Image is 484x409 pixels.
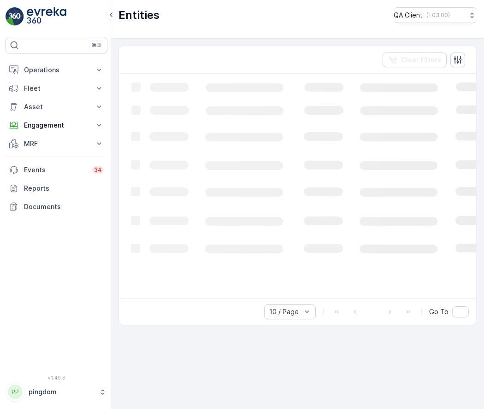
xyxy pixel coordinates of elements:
button: Operations [6,61,107,79]
button: Asset [6,98,107,116]
p: QA Client [394,11,423,20]
div: PP [8,385,23,399]
p: Clear Filters [401,55,441,64]
span: v 1.49.3 [6,375,107,380]
a: Events34 [6,161,107,179]
p: pingdom [29,387,94,397]
span: Go To [429,307,449,316]
p: Reports [24,184,104,193]
p: Fleet [24,84,89,93]
button: MRF [6,134,107,153]
button: PPpingdom [6,382,107,402]
p: Engagement [24,121,89,130]
button: Engagement [6,116,107,134]
img: logo_light-DOdMpM7g.png [27,7,66,26]
p: 34 [94,166,102,174]
p: Entities [118,8,159,23]
p: ⌘B [92,41,101,49]
a: Documents [6,198,107,216]
p: ( +03:00 ) [426,12,450,19]
button: QA Client(+03:00) [394,7,477,23]
p: Documents [24,202,104,211]
a: Reports [6,179,107,198]
button: Clear Filters [383,53,447,67]
img: logo [6,7,24,26]
p: Events [24,165,87,175]
p: MRF [24,139,89,148]
p: Operations [24,65,89,75]
button: Fleet [6,79,107,98]
p: Asset [24,102,89,111]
